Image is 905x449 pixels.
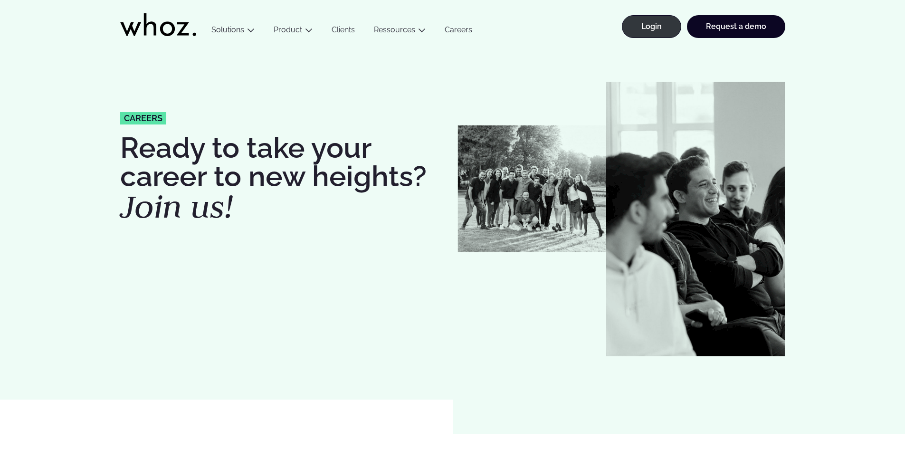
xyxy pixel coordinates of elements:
a: Request a demo [687,15,785,38]
h1: Ready to take your career to new heights? [120,134,448,223]
a: Careers [435,25,482,38]
a: Product [274,25,302,34]
em: Join us! [120,185,233,227]
img: Whozzies-Team-Revenue [457,125,606,252]
span: careers [124,114,162,123]
a: Ressources [374,25,415,34]
a: Clients [322,25,364,38]
button: Solutions [202,25,264,38]
button: Ressources [364,25,435,38]
button: Product [264,25,322,38]
a: Login [622,15,681,38]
